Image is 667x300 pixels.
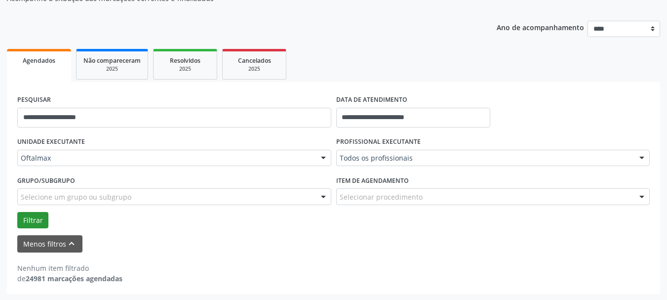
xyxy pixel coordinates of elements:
[83,56,141,65] span: Não compareceram
[17,92,51,108] label: PESQUISAR
[230,65,279,73] div: 2025
[336,134,421,150] label: PROFISSIONAL EXECUTANTE
[497,21,584,33] p: Ano de acompanhamento
[26,274,122,283] strong: 24981 marcações agendadas
[17,134,85,150] label: UNIDADE EXECUTANTE
[336,173,409,188] label: Item de agendamento
[17,235,82,253] button: Menos filtroskeyboard_arrow_up
[21,192,131,202] span: Selecione um grupo ou subgrupo
[66,238,77,249] i: keyboard_arrow_up
[340,192,423,202] span: Selecionar procedimento
[160,65,210,73] div: 2025
[340,153,630,163] span: Todos os profissionais
[21,153,311,163] span: Oftalmax
[83,65,141,73] div: 2025
[17,273,122,284] div: de
[23,56,55,65] span: Agendados
[17,263,122,273] div: Nenhum item filtrado
[238,56,271,65] span: Cancelados
[17,212,48,229] button: Filtrar
[170,56,200,65] span: Resolvidos
[17,173,75,188] label: Grupo/Subgrupo
[336,92,407,108] label: DATA DE ATENDIMENTO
